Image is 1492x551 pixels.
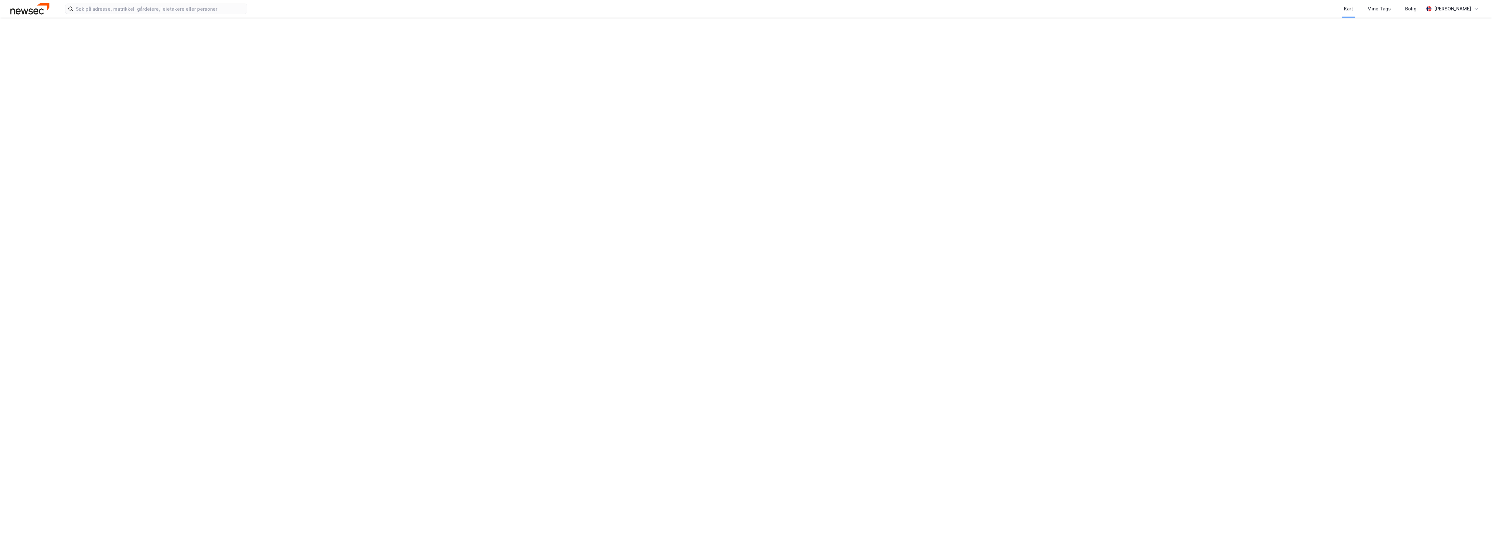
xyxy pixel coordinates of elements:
div: Kart [1344,5,1353,13]
div: Bolig [1405,5,1417,13]
input: Søk på adresse, matrikkel, gårdeiere, leietakere eller personer [73,4,247,14]
div: Mine Tags [1367,5,1391,13]
img: newsec-logo.f6e21ccffca1b3a03d2d.png [10,3,49,14]
div: [PERSON_NAME] [1434,5,1471,13]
